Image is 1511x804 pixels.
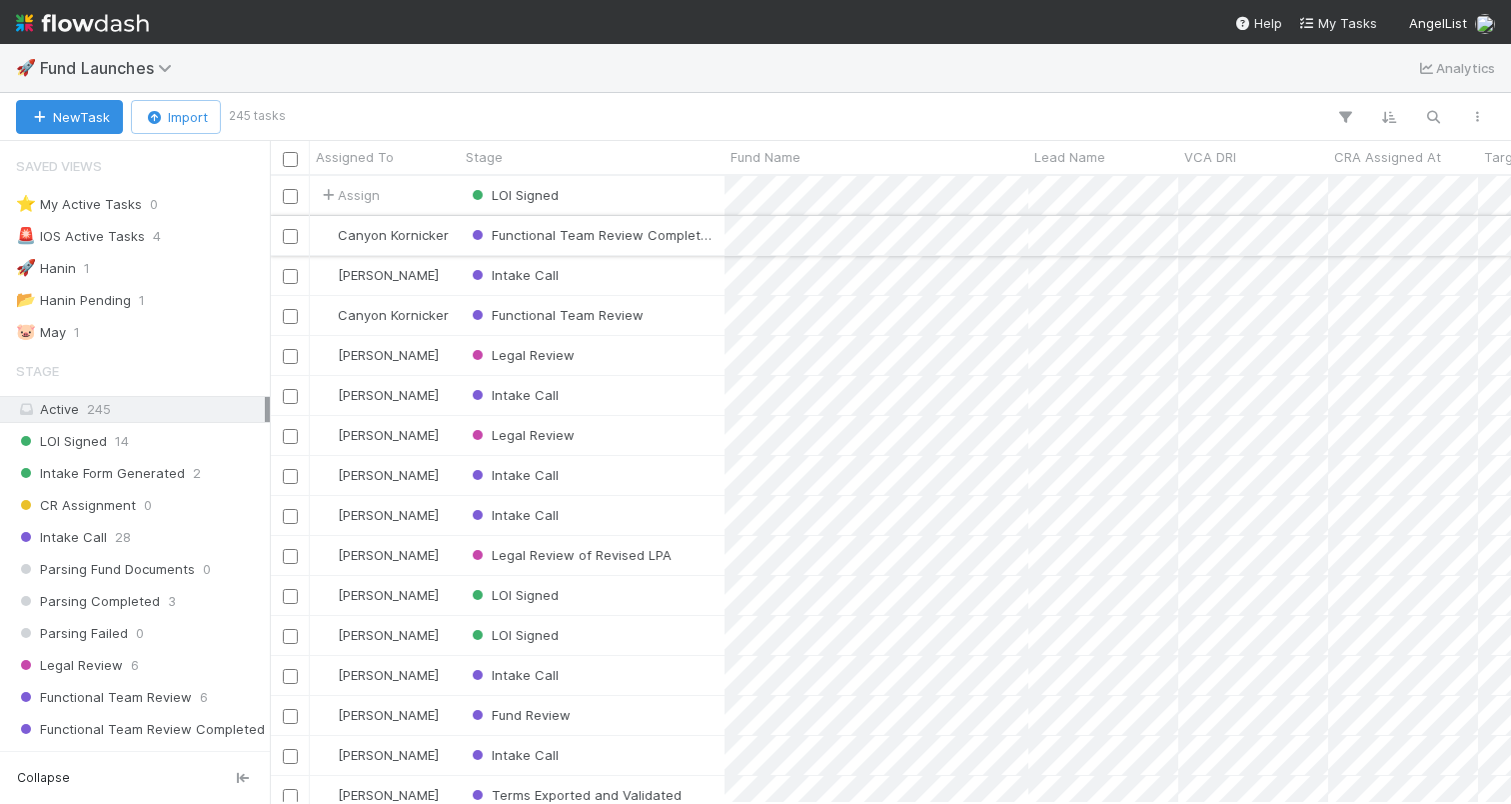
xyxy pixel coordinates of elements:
div: Hanin [16,256,76,281]
div: LOI Signed [468,185,559,205]
span: Legal Review [468,347,575,363]
div: Intake Call [468,505,559,525]
input: Toggle Row Selected [283,709,298,724]
div: Active [16,397,265,422]
span: Intake Call [468,467,559,483]
span: CR Assignment [16,493,136,518]
button: Import [131,100,221,134]
div: Functional Team Review Completed [468,225,715,245]
span: LOI Signed [468,187,559,203]
span: 1 [74,320,80,345]
div: Intake Call [468,665,559,685]
span: Parsing Failed [16,621,128,646]
span: 1 [139,288,145,313]
span: 🚀 [16,59,36,76]
div: [PERSON_NAME] [318,265,439,285]
input: Toggle Row Selected [283,269,298,284]
span: Parsing Completed [16,589,160,614]
div: Intake Call [468,385,559,405]
button: NewTask [16,100,123,134]
img: avatar_d2b43477-63dc-4e62-be5b-6fdd450c05a1.png [319,707,335,723]
img: avatar_f32b584b-9fa7-42e4-bca2-ac5b6bf32423.png [319,267,335,283]
span: Terms Exported and Validated [468,787,682,803]
img: avatar_0b1dbcb8-f701-47e0-85bc-d79ccc0efe6c.png [319,547,335,563]
span: Stage [466,147,503,167]
a: Analytics [1416,56,1495,80]
img: avatar_56903d4e-183f-4548-9968-339ac63075ae.png [319,467,335,483]
span: Legal Review [16,653,123,678]
a: My Tasks [1298,13,1377,33]
span: 4 [153,224,161,249]
span: 13 [238,749,252,774]
span: 🐷 [16,323,36,340]
span: Canyon Kornicker [338,307,449,323]
div: [PERSON_NAME] [318,345,439,365]
span: AngelList [1409,15,1467,31]
span: Intake Call [468,667,559,683]
div: Fund Review [468,705,571,725]
div: Help [1234,13,1282,33]
input: Toggle Row Selected [283,469,298,484]
small: 245 tasks [229,107,286,125]
span: [PERSON_NAME] [338,467,439,483]
span: [PERSON_NAME] [338,267,439,283]
span: [PERSON_NAME] [338,587,439,603]
span: Collapse [17,769,70,787]
span: Assign [318,185,380,205]
img: logo-inverted-e16ddd16eac7371096b0.svg [16,6,149,40]
input: Toggle Row Selected [283,549,298,564]
div: [PERSON_NAME] [318,585,439,605]
span: Parsing Fund Documents [16,557,195,582]
div: Intake Call [468,745,559,765]
span: Lead Name [1034,147,1105,167]
input: Toggle Row Selected [283,389,298,404]
div: [PERSON_NAME] [318,545,439,565]
input: Toggle Row Selected [283,589,298,604]
span: My Tasks [1298,15,1377,31]
span: [PERSON_NAME] [338,707,439,723]
img: avatar_d1f4bd1b-0b26-4d9b-b8ad-69b413583d95.png [319,227,335,243]
img: avatar_c747b287-0112-4b47-934f-47379b6131e2.png [1475,14,1495,34]
span: 3 [168,589,176,614]
span: ⭐ [16,195,36,212]
span: 🚀 [16,259,36,276]
span: Intake Call [16,525,107,550]
div: [PERSON_NAME] [318,465,439,485]
span: [PERSON_NAME] [338,667,439,683]
span: [PERSON_NAME] [338,627,439,643]
input: Toggle All Rows Selected [283,152,298,167]
img: avatar_ba76ddef-3fd0-4be4-9bc3-126ad567fcd5.png [319,347,335,363]
span: Intake Call [468,387,559,403]
span: VCA DRI [1184,147,1236,167]
input: Toggle Row Selected [283,349,298,364]
span: Functional Team Review Completed [468,227,717,243]
input: Toggle Row Selected [283,669,298,684]
span: 245 [87,401,111,417]
img: avatar_a669165c-e543-4b1d-ab80-0c2a52253154.png [319,667,335,683]
span: 1 [84,256,90,281]
div: Functional Team Review [468,305,644,325]
span: [PERSON_NAME] [338,347,439,363]
div: [PERSON_NAME] [318,705,439,725]
div: LOI Signed [468,625,559,645]
span: 0 [203,557,211,582]
span: 6 [131,653,139,678]
input: Toggle Row Selected [283,509,298,524]
input: Toggle Row Selected [283,309,298,324]
span: [PERSON_NAME] [338,427,439,443]
span: Functional Team Review Completed [16,717,265,742]
img: avatar_0b1dbcb8-f701-47e0-85bc-d79ccc0efe6c.png [319,427,335,443]
div: [PERSON_NAME] [318,665,439,685]
span: 0 [150,192,158,217]
span: Functional Team Review [468,307,644,323]
div: [PERSON_NAME] [318,745,439,765]
img: avatar_d055a153-5d46-4590-b65c-6ad68ba65107.png [319,627,335,643]
div: Canyon Kornicker [318,305,449,325]
span: Assigned To [316,147,394,167]
span: Fund Name [731,147,800,167]
span: Functional Team Review [16,685,192,710]
span: Legal Review of Revised LPA [468,547,672,563]
input: Toggle Row Selected [283,189,298,204]
div: [PERSON_NAME] [318,385,439,405]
